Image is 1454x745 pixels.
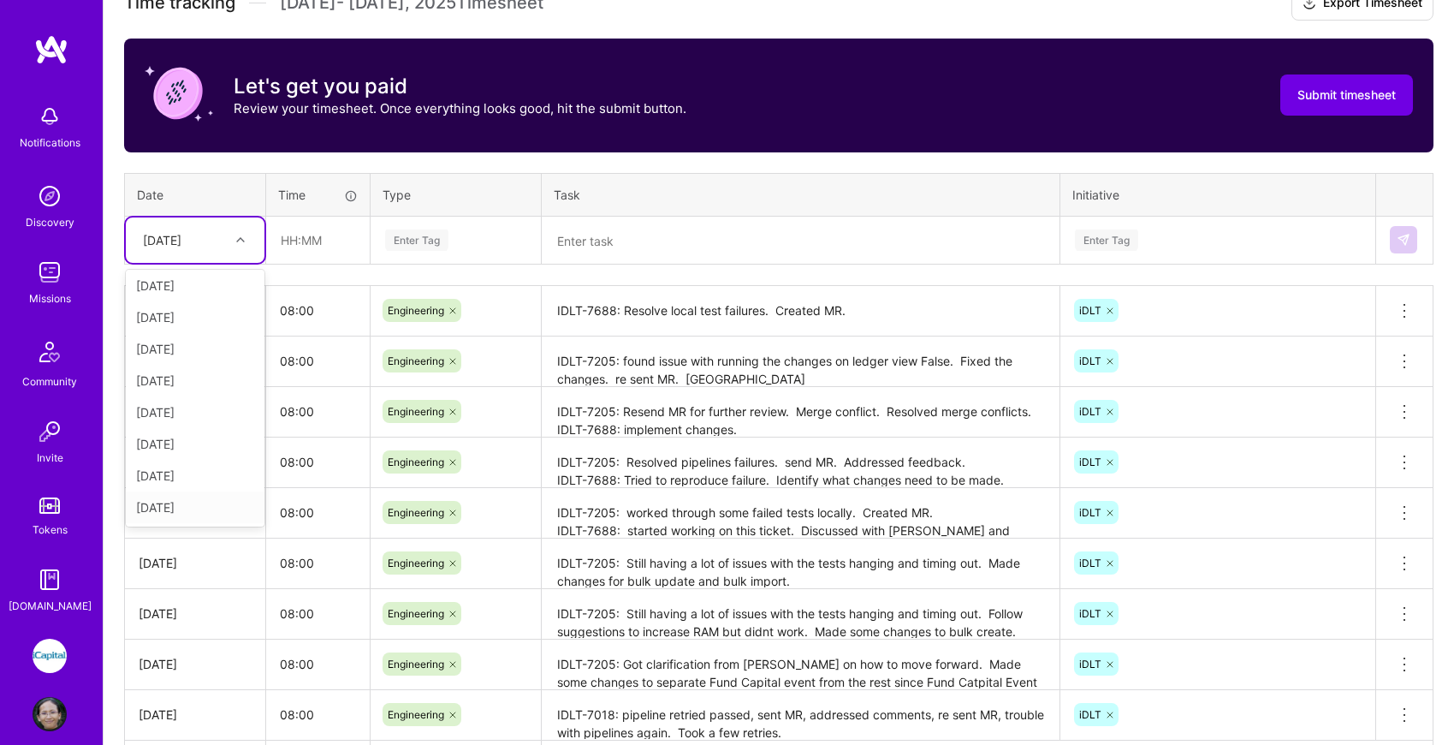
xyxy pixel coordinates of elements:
div: [DATE] [139,605,252,623]
div: Tokens [33,521,68,539]
i: icon Chevron [236,235,245,244]
input: HH:MM [266,288,370,333]
input: HH:MM [266,641,370,687]
img: discovery [33,179,67,213]
div: Time [278,186,358,204]
div: [DATE] [143,231,181,249]
div: [DATE] [139,655,252,673]
img: Invite [33,414,67,449]
div: [DATE] [126,492,264,523]
div: [DOMAIN_NAME] [9,597,92,615]
img: logo [34,34,68,65]
div: Discovery [26,213,74,231]
div: Initiative [1072,186,1363,204]
div: [DATE] [126,428,264,460]
span: iDLT [1079,506,1101,519]
img: teamwork [33,255,67,289]
input: HH:MM [266,389,370,434]
th: Date [125,173,266,216]
div: [DATE] [126,270,264,301]
button: Submit timesheet [1280,74,1413,116]
span: Engineering [388,405,444,418]
input: HH:MM [267,218,369,263]
th: Type [371,173,542,216]
span: Engineering [388,708,444,721]
input: HH:MM [266,439,370,485]
textarea: IDLT-7205: Got clarification from [PERSON_NAME] on how to move forward. Made some changes to sepa... [543,641,1058,688]
input: HH:MM [266,490,370,535]
img: Submit [1397,233,1410,247]
th: Task [542,173,1060,216]
img: tokens [39,498,60,514]
textarea: IDLT-7018: pipeline retried passed, sent MR, addressed comments, re sent MR, trouble with pipelin... [543,692,1058,739]
div: [DATE] [139,554,252,572]
span: iDLT [1079,456,1101,468]
img: guide book [33,563,67,597]
div: [DATE] [126,460,264,492]
textarea: IDLT-7205: found issue with running the changes on ledger view False. Fixed the changes. re sent ... [543,338,1058,385]
span: Engineering [388,658,444,670]
input: HH:MM [266,591,370,636]
h3: Let's get you paid [234,74,686,99]
span: iDLT [1079,405,1101,418]
span: Engineering [388,304,444,317]
div: Community [22,372,77,390]
a: User Avatar [28,697,71,731]
textarea: IDLT-7205: Resolved pipelines failures. send MR. Addressed feedback. IDLT-7688: Tried to reproduc... [543,439,1058,486]
div: Notifications [20,134,80,152]
p: Review your timesheet. Once everything looks good, hit the submit button. [234,99,686,117]
input: HH:MM [266,338,370,384]
span: Submit timesheet [1297,86,1396,104]
input: HH:MM [266,692,370,737]
img: User Avatar [33,697,67,731]
div: [DATE] [126,333,264,365]
div: Enter Tag [1075,227,1138,253]
textarea: IDLT-7205: Still having a lot of issues with the tests hanging and timing out. Made changes for b... [543,540,1058,587]
span: iDLT [1079,557,1101,569]
div: Invite [37,449,63,467]
span: iDLT [1079,658,1101,670]
div: Enter Tag [385,227,448,253]
span: Engineering [388,607,444,620]
img: bell [33,99,67,134]
span: iDLT [1079,304,1101,317]
div: [DATE] [126,365,264,396]
img: Community [29,331,70,372]
div: Missions [29,289,71,307]
span: iDLT [1079,708,1101,721]
input: HH:MM [266,540,370,586]
div: [DATE] [139,706,252,724]
img: coin [145,59,213,128]
span: Engineering [388,506,444,519]
textarea: IDLT-7205: Resend MR for further review. Merge conflict. Resolved merge conflicts. IDLT-7688: imp... [543,389,1058,436]
img: iCapital: Build and maintain RESTful API [33,639,67,673]
textarea: IDLT-7205: worked through some failed tests locally. Created MR. IDLT-7688: started working on th... [543,490,1058,537]
div: [DATE] [126,396,264,428]
span: iDLT [1079,355,1101,367]
textarea: IDLT-7688: Resolve local test failures. Created MR. [543,288,1058,335]
span: iDLT [1079,607,1101,620]
span: Engineering [388,456,444,468]
span: Engineering [388,355,444,367]
textarea: IDLT-7205: Still having a lot of issues with the tests hanging and timing out. Follow suggestions... [543,591,1058,638]
div: [DATE] [126,301,264,333]
span: Engineering [388,557,444,569]
a: iCapital: Build and maintain RESTful API [28,639,71,673]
